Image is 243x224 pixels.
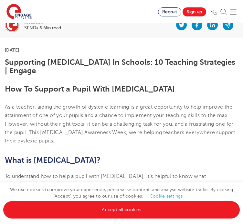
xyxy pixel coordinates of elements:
[5,156,100,165] b: What is [MEDICAL_DATA]?
[3,187,240,212] span: We use cookies to improve your experience, personalise content, and analyse website traffic. By c...
[6,4,32,20] img: Engage Education
[162,9,177,14] span: Recruit
[3,201,240,219] a: Accept all cookies
[183,7,206,16] a: Sign up
[5,48,238,52] p: [DATE]
[211,9,217,15] img: Phone
[5,58,238,75] h1: Supporting [MEDICAL_DATA] In Schools: 10 Teaching Strategies | Engage
[150,194,183,199] a: Cookie settings
[24,26,61,30] p: SEND• 6 Min read
[5,173,237,196] span: To understand how to help a pupil with [MEDICAL_DATA], it’s helpful to know what [MEDICAL_DATA] i...
[5,84,175,93] b: How To Support a Pupil With [MEDICAL_DATA]
[230,9,237,15] img: Mobile Menu
[158,7,181,16] a: Recruit
[220,9,227,15] img: Search
[5,104,235,144] span: As a teacher, aiding the growth of dyslexic learning is a great opportunity to help improve the a...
